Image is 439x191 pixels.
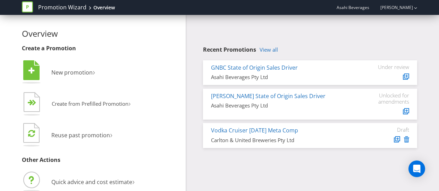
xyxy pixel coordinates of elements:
div: Unlocked for amendments [368,92,409,105]
span: Reuse past promotion [51,131,110,139]
a: Vodka Cruiser [DATE] Meta Comp [211,127,298,134]
h2: Overview [22,29,181,38]
div: Overview [93,4,115,11]
h3: Other Actions [22,157,181,163]
tspan:  [28,67,35,75]
span: › [93,66,95,77]
div: Under review [368,64,409,70]
div: Carlton & United Breweries Pty Ltd [211,137,357,144]
a: [PERSON_NAME] [373,5,413,10]
button: Create from Prefilled Promotion› [22,90,131,118]
div: Open Intercom Messenger [408,160,425,177]
div: Asahi Beverages Pty Ltd [211,102,357,109]
span: Create from Prefilled Promotion [52,100,128,107]
a: GNBC State of Origin Sales Driver [211,64,298,71]
h3: Create a Promotion [22,45,181,52]
span: Asahi Beverages [337,5,369,10]
tspan:  [32,99,36,106]
span: Quick advice and cost estimate [51,178,132,186]
div: Asahi Beverages Pty Ltd [211,73,357,81]
tspan:  [28,129,35,137]
a: [PERSON_NAME] State of Origin Sales Driver [211,92,326,100]
span: › [110,129,112,140]
div: Draft [368,127,409,133]
a: Promotion Wizard [38,3,86,11]
a: View all [260,47,278,53]
a: Quick advice and cost estimate› [22,178,135,186]
span: New promotion [51,69,93,76]
span: Recent Promotions [203,46,256,53]
span: › [128,98,131,108]
span: › [132,175,135,187]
